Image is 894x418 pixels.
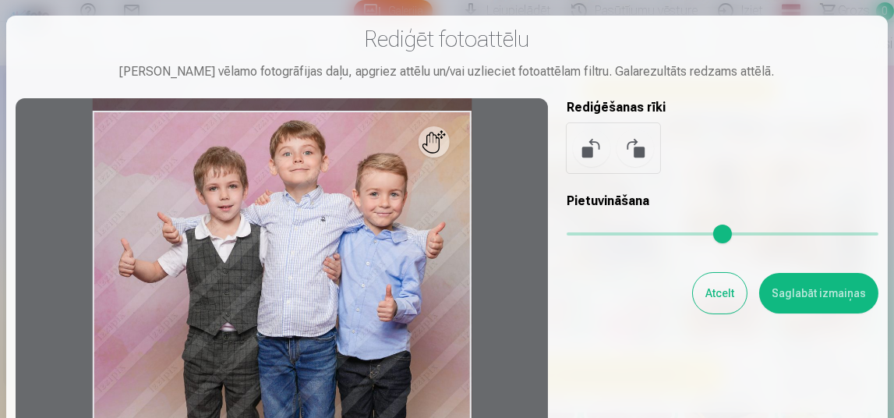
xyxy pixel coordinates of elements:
[759,273,878,313] button: Saglabāt izmaiņas
[567,192,878,211] h5: Pietuvināšana
[16,25,878,53] h3: Rediģēt fotoattēlu
[16,62,878,81] div: [PERSON_NAME] vēlamo fotogrāfijas daļu, apgriez attēlu un/vai uzlieciet fotoattēlam filtru. Galar...
[567,98,878,117] h5: Rediģēšanas rīki
[693,273,747,313] button: Atcelt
